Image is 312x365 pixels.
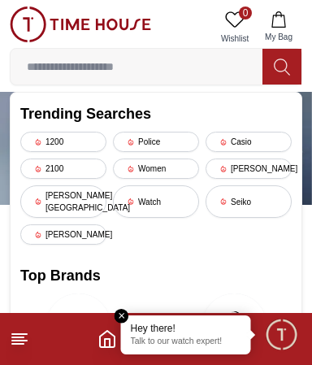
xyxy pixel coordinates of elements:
[131,337,241,348] p: Talk to our watch expert!
[10,7,151,42] img: ...
[113,132,199,152] div: Police
[20,159,106,179] div: 2100
[214,7,255,48] a: 0Wishlist
[20,264,292,287] h2: Top Brands
[115,309,129,324] em: Close tooltip
[202,293,267,358] img: Astro
[131,322,241,335] div: Hey there!
[97,329,117,349] a: Home
[113,159,199,179] div: Women
[206,132,292,152] div: Casio
[20,224,106,245] div: [PERSON_NAME]
[20,102,292,125] h2: Trending Searches
[20,185,106,218] div: [PERSON_NAME][GEOGRAPHIC_DATA]
[258,31,299,43] span: My Bag
[239,7,252,20] span: 0
[206,185,292,218] div: Seiko
[206,159,292,179] div: [PERSON_NAME]
[45,293,110,358] img: Carlton
[214,33,255,45] span: Wishlist
[113,185,199,218] div: Watch
[264,317,300,353] div: Chat Widget
[20,132,106,152] div: 1200
[255,7,302,48] button: My Bag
